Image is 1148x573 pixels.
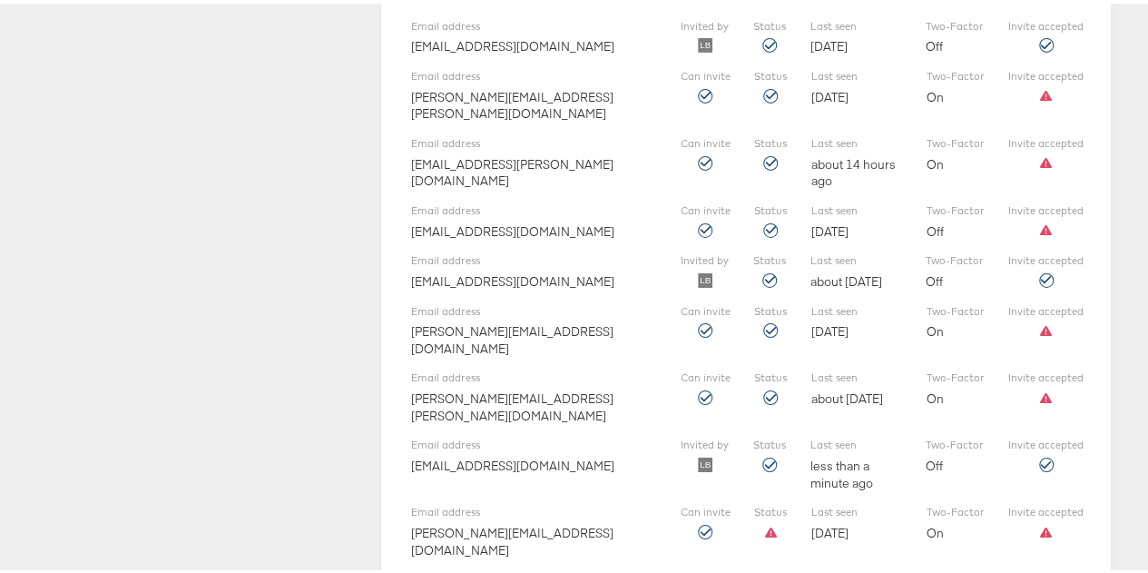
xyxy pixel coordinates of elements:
label: Invite accepted [1008,16,1084,31]
label: Two-Factor [926,201,984,215]
div: [EMAIL_ADDRESS][DOMAIN_NAME] [411,16,656,52]
label: Status [754,133,787,148]
label: Invite accepted [1008,502,1084,517]
label: Can invite [681,201,731,215]
label: Status [754,66,787,81]
div: Off [926,251,984,286]
div: Off [926,201,984,236]
label: Invite accepted [1008,301,1084,316]
div: On [926,301,984,337]
label: Status [754,368,787,382]
label: Email address [411,251,656,265]
label: Status [754,301,787,316]
label: Invite accepted [1008,368,1084,382]
label: Last seen [811,133,902,148]
div: [PERSON_NAME][EMAIL_ADDRESS][PERSON_NAME][DOMAIN_NAME] [411,66,656,119]
label: Two-Factor [926,16,984,31]
div: [EMAIL_ADDRESS][PERSON_NAME][DOMAIN_NAME] [411,133,656,186]
div: about [DATE] [811,368,902,403]
label: Two-Factor [926,502,984,517]
label: Last seen [810,251,901,265]
div: [DATE] [810,16,901,52]
div: [PERSON_NAME][EMAIL_ADDRESS][DOMAIN_NAME] [411,502,656,555]
label: Two-Factor [926,368,984,382]
label: Last seen [811,301,902,316]
label: Two-Factor [926,301,984,316]
img: svg+xml;base64,PHN2ZyB4bWxucz0iaHR0cDovL3d3dy53My5vcmcvMjAwMC9zdmciIHBvaW50ZXItZXZlbnRzPSJub25lIi... [698,35,712,49]
div: [DATE] [811,201,902,236]
label: Two-Factor [926,66,984,81]
label: Invited by [681,435,729,450]
label: Can invite [681,301,731,316]
label: Can invite [681,133,731,148]
div: [EMAIL_ADDRESS][DOMAIN_NAME] [411,435,656,470]
div: On [926,368,984,403]
label: Email address [411,368,656,382]
label: Invited by [681,251,729,265]
label: Email address [411,502,656,517]
label: Two-Factor [926,251,984,265]
div: Off [926,435,984,470]
label: Two-Factor [926,133,984,148]
div: On [926,502,984,538]
label: Status [754,502,787,517]
div: [EMAIL_ADDRESS][DOMAIN_NAME] [411,251,656,286]
label: Email address [411,201,656,215]
label: Last seen [811,502,902,517]
div: about [DATE] [810,251,901,286]
label: Email address [411,435,656,450]
label: Status [754,201,787,215]
div: [EMAIL_ADDRESS][DOMAIN_NAME] [411,201,656,236]
label: Two-Factor [926,435,984,450]
label: Can invite [681,66,731,81]
div: [DATE] [811,66,902,102]
label: Email address [411,66,656,81]
label: Can invite [681,368,731,382]
label: Status [753,16,786,31]
label: Invite accepted [1008,133,1084,148]
div: [DATE] [811,502,902,538]
label: Invite accepted [1008,201,1084,215]
label: Invite accepted [1008,251,1084,265]
label: Email address [411,133,656,148]
div: On [926,133,984,169]
div: [DATE] [811,301,902,337]
label: Status [753,435,786,450]
label: Last seen [811,201,902,215]
div: about 14 hours ago [811,133,902,186]
label: Status [753,251,786,265]
label: Can invite [681,502,731,517]
div: Off [926,16,984,52]
img: svg+xml;base64,PHN2ZyB4bWxucz0iaHR0cDovL3d3dy53My5vcmcvMjAwMC9zdmciIHBvaW50ZXItZXZlbnRzPSJub25lIi... [698,270,712,284]
img: svg+xml;base64,PHN2ZyB4bWxucz0iaHR0cDovL3d3dy53My5vcmcvMjAwMC9zdmciIHBvaW50ZXItZXZlbnRzPSJub25lIi... [698,454,712,469]
label: Invite accepted [1008,435,1084,450]
label: Last seen [811,66,902,81]
label: Email address [411,16,656,31]
label: Invited by [681,16,729,31]
label: Last seen [810,16,901,31]
label: Last seen [811,368,902,382]
div: [PERSON_NAME][EMAIL_ADDRESS][DOMAIN_NAME] [411,301,656,354]
label: Last seen [810,435,901,450]
label: Invite accepted [1008,66,1084,81]
label: Email address [411,301,656,316]
div: less than a minute ago [810,435,901,488]
div: [PERSON_NAME][EMAIL_ADDRESS][PERSON_NAME][DOMAIN_NAME] [411,368,656,420]
div: On [926,66,984,102]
